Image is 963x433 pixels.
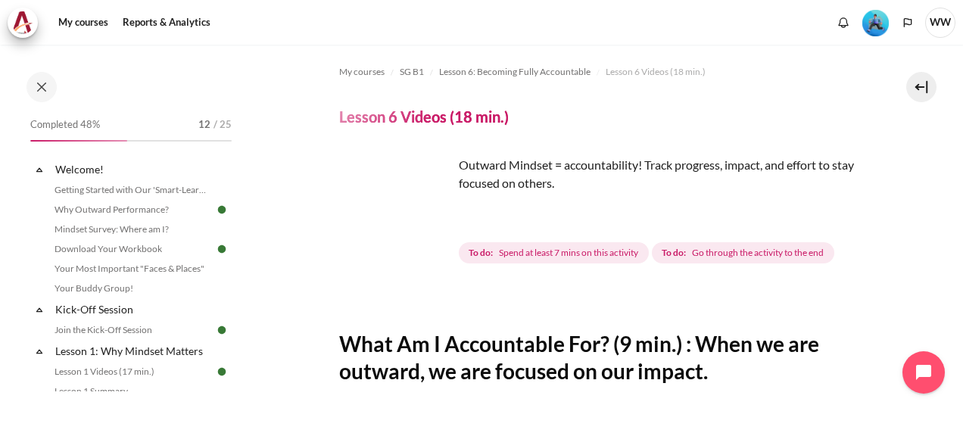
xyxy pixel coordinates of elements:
img: Level #3 [862,10,889,36]
span: SG B1 [400,65,424,79]
span: Collapse [32,344,47,359]
a: My courses [339,63,385,81]
div: Completion requirements for Lesson 6 Videos (18 min.) [459,239,837,266]
img: Done [215,203,229,216]
a: Your Buddy Group! [50,279,215,297]
h4: Lesson 6 Videos (18 min.) [339,107,509,126]
span: Completed 48% [30,117,100,132]
div: Show notification window with no new notifications [832,11,855,34]
a: My courses [53,8,114,38]
strong: To do: [662,246,686,260]
h2: What Am I Accountable For? (9 min.) : When we are outward, we are focused on our impact. [339,330,855,385]
a: Lesson 1 Videos (17 min.) [50,363,215,381]
img: dsffd [339,156,453,269]
a: Welcome! [53,159,215,179]
a: Getting Started with Our 'Smart-Learning' Platform [50,181,215,199]
span: Lesson 6 Videos (18 min.) [606,65,706,79]
span: WW [925,8,955,38]
span: Spend at least 7 mins on this activity [499,246,638,260]
span: 12 [198,117,210,132]
a: Mindset Survey: Where am I? [50,220,215,238]
span: / 25 [213,117,232,132]
a: User menu [925,8,955,38]
a: Why Outward Performance? [50,201,215,219]
span: Collapse [32,302,47,317]
img: Done [215,323,229,337]
a: Architeck Architeck [8,8,45,38]
a: Download Your Workbook [50,240,215,258]
div: Level #3 [862,8,889,36]
span: Collapse [32,162,47,177]
a: Kick-Off Session [53,299,215,319]
strong: To do: [469,246,493,260]
a: Level #3 [856,8,895,36]
img: Done [215,365,229,378]
a: SG B1 [400,63,424,81]
button: Languages [896,11,919,34]
span: Lesson 6: Becoming Fully Accountable [439,65,591,79]
img: Done [215,242,229,256]
a: Lesson 1 Summary [50,382,215,400]
a: Lesson 1: Why Mindset Matters [53,341,215,361]
a: Join the Kick-Off Session [50,321,215,339]
div: 48% [30,140,127,142]
span: Go through the activity to the end [692,246,824,260]
a: Your Most Important "Faces & Places" [50,260,215,278]
a: Lesson 6: Becoming Fully Accountable [439,63,591,81]
nav: Navigation bar [339,60,855,84]
a: Lesson 6 Videos (18 min.) [606,63,706,81]
a: Reports & Analytics [117,8,216,38]
span: My courses [339,65,385,79]
img: Architeck [12,11,33,34]
p: Outward Mindset = accountability! Track progress, impact, and effort to stay focused on others. [339,156,855,192]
